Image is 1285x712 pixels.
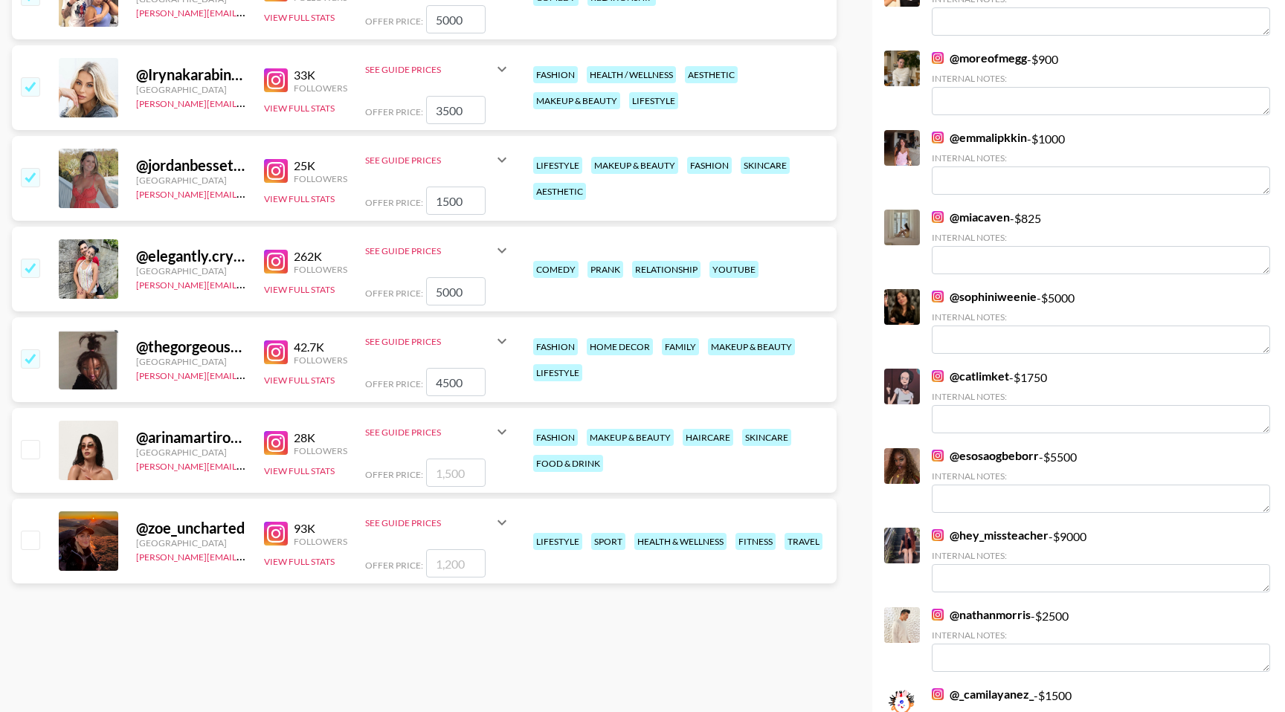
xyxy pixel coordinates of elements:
div: fitness [735,533,776,550]
a: @esosaogbeborr [932,448,1039,463]
div: Internal Notes: [932,311,1270,323]
div: sport [591,533,625,550]
div: Followers [294,264,347,275]
div: - $ 5500 [932,448,1270,513]
div: fashion [533,338,578,355]
button: View Full Stats [264,12,335,23]
div: [GEOGRAPHIC_DATA] [136,356,246,367]
div: See Guide Prices [365,155,493,166]
img: Instagram [932,450,944,462]
button: View Full Stats [264,375,335,386]
div: Internal Notes: [932,550,1270,561]
span: Offer Price: [365,16,423,27]
span: Offer Price: [365,288,423,299]
div: skincare [742,429,791,446]
div: Followers [294,445,347,456]
div: Internal Notes: [932,630,1270,641]
div: family [662,338,699,355]
div: See Guide Prices [365,414,511,450]
div: Followers [294,355,347,366]
div: 42.7K [294,340,347,355]
span: Offer Price: [365,469,423,480]
div: 28K [294,430,347,445]
a: [PERSON_NAME][EMAIL_ADDRESS][PERSON_NAME][DOMAIN_NAME] [136,4,427,19]
button: View Full Stats [264,284,335,295]
button: View Full Stats [264,103,335,114]
div: Followers [294,173,347,184]
span: Offer Price: [365,106,423,117]
div: health / wellness [587,66,676,83]
input: 3,500 [426,96,486,124]
span: Offer Price: [365,560,423,571]
div: fashion [533,66,578,83]
img: Instagram [932,52,944,64]
a: [PERSON_NAME][EMAIL_ADDRESS][PERSON_NAME][DOMAIN_NAME] [136,276,427,291]
img: Instagram [932,291,944,302]
div: Internal Notes: [932,232,1270,243]
div: youtube [709,261,759,278]
div: Internal Notes: [932,152,1270,164]
div: [GEOGRAPHIC_DATA] [136,84,246,95]
input: 5,000 [426,277,486,305]
div: lifestyle [533,364,582,381]
div: 33K [294,68,347,82]
div: Internal Notes: [932,391,1270,402]
div: comedy [533,261,579,278]
div: makeup & beauty [533,92,620,109]
div: @ elegantly.crystal21 [136,247,246,265]
div: makeup & beauty [708,338,795,355]
img: Instagram [932,609,944,621]
div: skincare [741,157,790,174]
div: Followers [294,82,347,94]
a: @hey_missteacher [932,528,1049,543]
div: @ Irynakarabinovych [136,65,246,84]
a: @moreofmegg [932,51,1027,65]
img: Instagram [932,132,944,143]
a: [PERSON_NAME][EMAIL_ADDRESS][PERSON_NAME][DOMAIN_NAME] [136,95,427,109]
div: prank [587,261,623,278]
img: Instagram [264,431,288,455]
div: makeup & beauty [587,429,674,446]
a: @emmalipkkin [932,130,1027,145]
div: Followers [294,536,347,547]
div: @ arinamartirosyan [136,428,246,447]
div: @ jordanbessette [136,156,246,175]
img: Instagram [264,522,288,546]
div: relationship [632,261,701,278]
a: @_camilayanez_ [932,687,1034,702]
div: - $ 1000 [932,130,1270,195]
img: Instagram [932,529,944,541]
a: [PERSON_NAME][EMAIL_ADDRESS][PERSON_NAME][DOMAIN_NAME] [136,367,427,381]
div: haircare [683,429,733,446]
div: lifestyle [533,533,582,550]
div: - $ 2500 [932,607,1270,672]
span: Offer Price: [365,378,423,389]
div: aesthetic [533,183,586,200]
a: [PERSON_NAME][EMAIL_ADDRESS][PERSON_NAME][DOMAIN_NAME] [136,186,427,200]
div: See Guide Prices [365,505,511,540]
button: View Full Stats [264,193,335,204]
div: 262K [294,249,347,264]
div: [GEOGRAPHIC_DATA] [136,447,246,458]
img: Instagram [264,250,288,274]
div: - $ 1750 [932,369,1270,433]
div: See Guide Prices [365,427,493,438]
div: travel [785,533,822,550]
div: [GEOGRAPHIC_DATA] [136,175,246,186]
div: Internal Notes: [932,470,1270,482]
img: Instagram [264,68,288,92]
div: [GEOGRAPHIC_DATA] [136,537,246,548]
div: Internal Notes: [932,73,1270,84]
img: Instagram [264,340,288,364]
div: See Guide Prices [365,142,511,178]
div: See Guide Prices [365,233,511,268]
div: lifestyle [629,92,678,109]
div: makeup & beauty [591,157,678,174]
div: See Guide Prices [365,64,493,75]
div: See Guide Prices [365,517,493,528]
div: 93K [294,521,347,536]
input: 4,500 [426,368,486,396]
input: 1,500 [426,187,486,215]
button: View Full Stats [264,556,335,567]
div: fashion [533,429,578,446]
